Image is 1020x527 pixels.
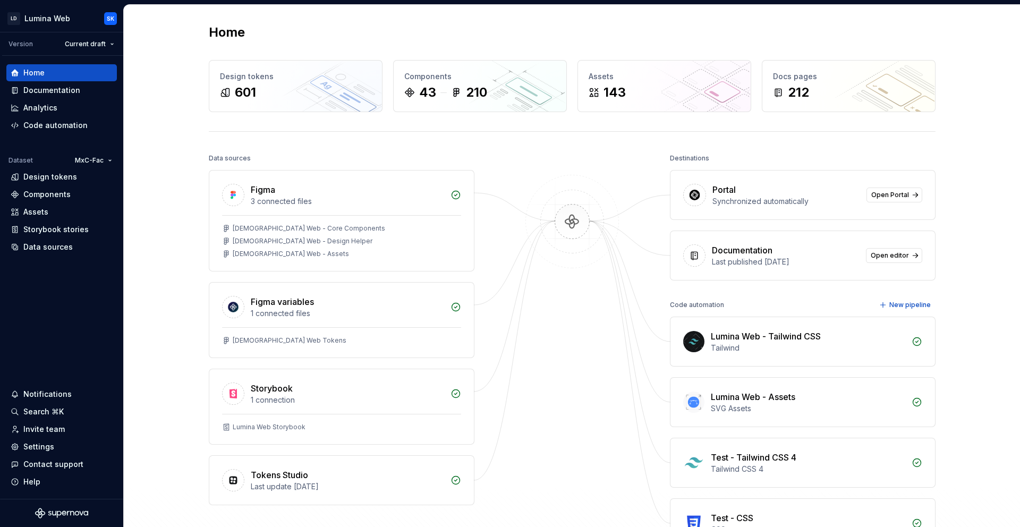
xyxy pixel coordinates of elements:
[233,336,346,345] div: [DEMOGRAPHIC_DATA] Web Tokens
[6,82,117,99] a: Documentation
[876,297,936,312] button: New pipeline
[711,343,905,353] div: Tailwind
[220,71,371,82] div: Design tokens
[6,421,117,438] a: Invite team
[251,382,293,395] div: Storybook
[209,24,245,41] h2: Home
[889,301,931,309] span: New pipeline
[711,464,905,474] div: Tailwind CSS 4
[23,242,73,252] div: Data sources
[65,40,106,48] span: Current draft
[251,295,314,308] div: Figma variables
[871,251,909,260] span: Open editor
[23,85,80,96] div: Documentation
[209,282,474,358] a: Figma variables1 connected files[DEMOGRAPHIC_DATA] Web Tokens
[712,244,772,257] div: Documentation
[251,395,444,405] div: 1 connection
[6,99,117,116] a: Analytics
[6,456,117,473] button: Contact support
[23,103,57,113] div: Analytics
[75,156,104,165] span: MxC-Fac
[393,60,567,112] a: Components43210
[6,186,117,203] a: Components
[6,438,117,455] a: Settings
[251,308,444,319] div: 1 connected files
[788,84,809,101] div: 212
[670,297,724,312] div: Code automation
[251,183,275,196] div: Figma
[711,451,796,464] div: Test - Tailwind CSS 4
[209,170,474,271] a: Figma3 connected files[DEMOGRAPHIC_DATA] Web - Core Components[DEMOGRAPHIC_DATA] Web - Design Hel...
[23,459,83,470] div: Contact support
[23,477,40,487] div: Help
[712,183,736,196] div: Portal
[235,84,256,101] div: 601
[6,386,117,403] button: Notifications
[233,237,372,245] div: [DEMOGRAPHIC_DATA] Web - Design Helper
[233,250,349,258] div: [DEMOGRAPHIC_DATA] Web - Assets
[6,403,117,420] button: Search ⌘K
[603,84,626,101] div: 143
[6,239,117,256] a: Data sources
[60,37,119,52] button: Current draft
[419,84,436,101] div: 43
[670,151,709,166] div: Destinations
[24,13,70,24] div: Lumina Web
[209,151,251,166] div: Data sources
[762,60,936,112] a: Docs pages212
[7,12,20,25] div: LD
[23,189,71,200] div: Components
[209,455,474,505] a: Tokens StudioLast update [DATE]
[35,508,88,518] svg: Supernova Logo
[6,168,117,185] a: Design tokens
[23,441,54,452] div: Settings
[8,40,33,48] div: Version
[209,60,382,112] a: Design tokens601
[251,469,308,481] div: Tokens Studio
[712,196,860,207] div: Synchronized automatically
[23,406,64,417] div: Search ⌘K
[23,207,48,217] div: Assets
[404,71,556,82] div: Components
[233,224,385,233] div: [DEMOGRAPHIC_DATA] Web - Core Components
[23,120,88,131] div: Code automation
[2,7,121,30] button: LDLumina WebSK
[773,71,924,82] div: Docs pages
[6,221,117,238] a: Storybook stories
[866,188,922,202] a: Open Portal
[6,473,117,490] button: Help
[589,71,740,82] div: Assets
[23,424,65,435] div: Invite team
[711,403,905,414] div: SVG Assets
[251,481,444,492] div: Last update [DATE]
[23,67,45,78] div: Home
[711,512,753,524] div: Test - CSS
[711,390,795,403] div: Lumina Web - Assets
[8,156,33,165] div: Dataset
[23,224,89,235] div: Storybook stories
[6,64,117,81] a: Home
[466,84,487,101] div: 210
[70,153,117,168] button: MxC-Fac
[209,369,474,445] a: Storybook1 connectionLumina Web Storybook
[23,172,77,182] div: Design tokens
[711,330,821,343] div: Lumina Web - Tailwind CSS
[712,257,860,267] div: Last published [DATE]
[233,423,305,431] div: Lumina Web Storybook
[577,60,751,112] a: Assets143
[6,117,117,134] a: Code automation
[23,389,72,399] div: Notifications
[6,203,117,220] a: Assets
[871,191,909,199] span: Open Portal
[107,14,114,23] div: SK
[251,196,444,207] div: 3 connected files
[866,248,922,263] a: Open editor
